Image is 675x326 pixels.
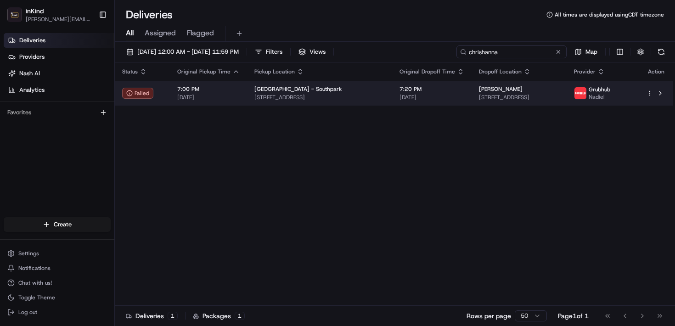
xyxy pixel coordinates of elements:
button: Views [294,45,330,58]
button: Chat with us! [4,276,111,289]
div: Deliveries [126,311,178,320]
span: Nadiel [589,93,610,101]
div: 1 [235,312,245,320]
p: Welcome 👋 [9,37,167,51]
button: Create [4,217,111,232]
span: Pickup Location [254,68,295,75]
span: All [126,28,134,39]
img: Regen Pajulas [9,134,24,148]
span: [DATE] 12:00 AM - [DATE] 11:59 PM [137,48,239,56]
button: See all [142,118,167,129]
span: [DATE] [177,94,240,101]
div: Action [647,68,666,75]
a: Providers [4,50,114,64]
span: [STREET_ADDRESS] [254,94,385,101]
button: Filters [251,45,287,58]
button: Map [570,45,602,58]
span: Create [54,220,72,229]
span: Filters [266,48,282,56]
img: 1736555255976-a54dd68f-1ca7-489b-9aae-adbdc363a1c4 [18,143,26,150]
span: Knowledge Base [18,180,70,190]
div: We're available if you need us! [31,97,116,104]
a: 📗Knowledge Base [6,177,74,193]
p: Rows per page [467,311,511,320]
span: Pylon [91,203,111,210]
h1: Deliveries [126,7,173,22]
div: Page 1 of 1 [558,311,589,320]
button: Refresh [655,45,668,58]
span: Status [122,68,138,75]
button: Toggle Theme [4,291,111,304]
span: All times are displayed using CDT timezone [555,11,664,18]
span: 7:00 PM [177,85,240,93]
a: Deliveries [4,33,114,48]
button: Notifications [4,262,111,275]
img: 1736555255976-a54dd68f-1ca7-489b-9aae-adbdc363a1c4 [9,88,26,104]
span: Provider [574,68,596,75]
span: Deliveries [19,36,45,45]
div: 💻 [78,181,85,189]
span: Regen Pajulas [28,142,67,150]
button: [PERSON_NAME][EMAIL_ADDRESS][DOMAIN_NAME] [26,16,91,23]
span: Dropoff Location [479,68,522,75]
span: Analytics [19,86,45,94]
span: Chat with us! [18,279,52,287]
span: 7:20 PM [399,85,464,93]
div: 1 [168,312,178,320]
a: Powered byPylon [65,202,111,210]
span: Settings [18,250,39,257]
span: [GEOGRAPHIC_DATA] - Southpark [254,85,342,93]
span: Map [585,48,597,56]
button: Settings [4,247,111,260]
span: Log out [18,309,37,316]
span: API Documentation [87,180,147,190]
input: Clear [24,59,152,69]
span: Providers [19,53,45,61]
div: Past conversations [9,119,62,127]
a: Nash AI [4,66,114,81]
span: [STREET_ADDRESS] [479,94,559,101]
span: Assigned [145,28,176,39]
a: Analytics [4,83,114,97]
button: Log out [4,306,111,319]
span: [PERSON_NAME] [479,85,523,93]
div: Start new chat [31,88,151,97]
button: Start new chat [156,90,167,101]
button: Failed [122,88,153,99]
span: Notifications [18,264,51,272]
span: Grubhub [589,86,610,93]
img: 5e692f75ce7d37001a5d71f1 [574,87,586,99]
img: inKind [7,7,22,22]
span: Original Pickup Time [177,68,231,75]
button: inKindinKind[PERSON_NAME][EMAIL_ADDRESS][DOMAIN_NAME] [4,4,95,26]
span: Original Dropoff Time [399,68,455,75]
span: Flagged [187,28,214,39]
span: [DATE] [399,94,464,101]
span: • [69,142,72,150]
input: Type to search [456,45,567,58]
span: Views [309,48,326,56]
span: [DATE] [74,142,93,150]
img: Nash [9,9,28,28]
div: 📗 [9,181,17,189]
span: Toggle Theme [18,294,55,301]
button: inKind [26,6,44,16]
div: Favorites [4,105,111,120]
button: [DATE] 12:00 AM - [DATE] 11:59 PM [122,45,243,58]
div: Packages [193,311,245,320]
a: 💻API Documentation [74,177,151,193]
span: Nash AI [19,69,40,78]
